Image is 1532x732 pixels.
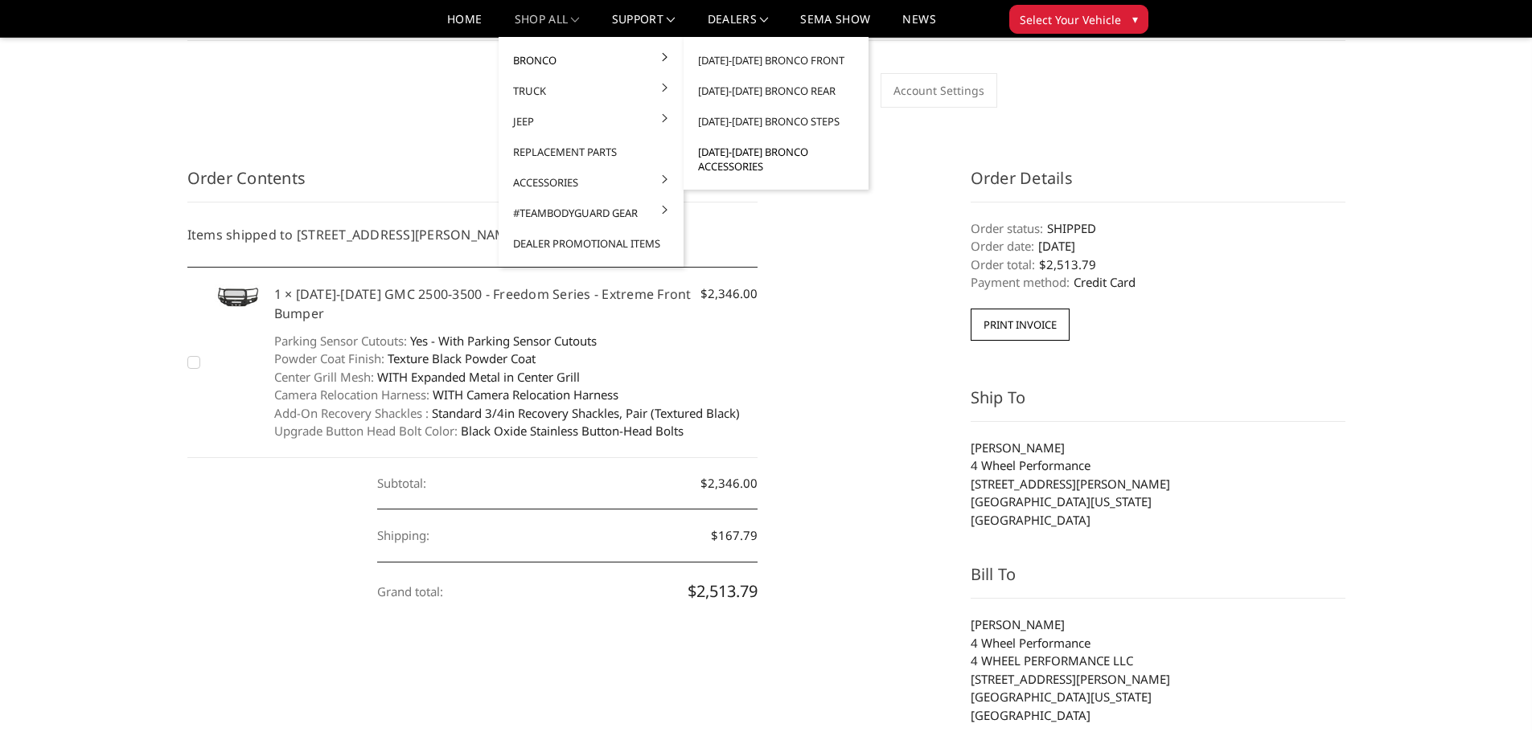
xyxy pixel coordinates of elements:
li: [GEOGRAPHIC_DATA] [971,511,1345,530]
dt: Order total: [971,256,1035,274]
dt: Powder Coat Finish: [274,350,384,368]
h5: 1 × [DATE]-[DATE] GMC 2500-3500 - Freedom Series - Extreme Front Bumper [274,284,758,323]
span: Select Your Vehicle [1020,11,1121,28]
dt: Order status: [971,219,1043,238]
a: [DATE]-[DATE] Bronco Front [690,45,862,76]
dt: Shipping: [377,509,429,562]
li: 4 WHEEL PERFORMANCE LLC [971,652,1345,670]
h3: Bill To [971,562,1345,599]
a: SEMA Show [800,14,870,37]
dd: Yes - With Parking Sensor Cutouts [274,332,758,350]
img: 2024-2025 GMC 2500-3500 - Freedom Series - Extreme Front Bumper [210,284,266,311]
dt: Upgrade Button Head Bolt Color: [274,422,458,440]
a: Home [447,14,482,37]
a: Dealer Promotional Items [505,228,677,259]
h3: Ship To [971,386,1345,422]
a: #TeamBodyguard Gear [505,198,677,228]
a: [DATE]-[DATE] Bronco Rear [690,76,862,106]
dt: Center Grill Mesh: [274,368,374,386]
a: shop all [515,14,580,37]
li: [GEOGRAPHIC_DATA] [971,706,1345,725]
dt: Payment method: [971,273,1070,292]
h3: Order Contents [187,166,758,202]
dd: SHIPPED [971,219,1345,238]
li: [PERSON_NAME] [971,439,1345,457]
button: Select Your Vehicle [1009,5,1148,34]
dd: Texture Black Powder Coat [274,350,758,368]
a: Jeep [505,106,677,137]
dd: $2,513.79 [971,256,1345,274]
a: Truck [505,76,677,106]
button: Print Invoice [971,309,1070,341]
a: [DATE]-[DATE] Bronco Steps [690,106,862,137]
li: 4 Wheel Performance [971,634,1345,652]
li: 4 Wheel Performance [971,456,1345,475]
dd: $2,346.00 [377,457,758,510]
h5: Items shipped to [STREET_ADDRESS][PERSON_NAME][US_STATE] [187,225,758,244]
dd: $167.79 [377,509,758,562]
a: [DATE]-[DATE] Bronco Accessories [690,137,862,182]
dd: [DATE] [971,237,1345,256]
iframe: Chat Widget [1452,655,1532,732]
li: [GEOGRAPHIC_DATA][US_STATE] [971,688,1345,706]
dt: Order date: [971,237,1034,256]
a: Support [612,14,676,37]
dd: $2,513.79 [377,562,758,620]
a: Bronco [505,45,677,76]
dd: Standard 3/4in Recovery Shackles, Pair (Textured Black) [274,404,758,423]
a: Dealers [708,14,769,37]
span: $2,346.00 [700,284,758,303]
span: ▾ [1132,10,1138,27]
a: Account Settings [881,73,997,108]
dt: Subtotal: [377,457,426,509]
dd: WITH Camera Relocation Harness [274,386,758,404]
li: [GEOGRAPHIC_DATA][US_STATE] [971,493,1345,511]
dd: WITH Expanded Metal in Center Grill [274,368,758,386]
dd: Credit Card [971,273,1345,292]
a: News [902,14,935,37]
li: [STREET_ADDRESS][PERSON_NAME] [971,475,1345,493]
li: [STREET_ADDRESS][PERSON_NAME] [971,670,1345,689]
h3: Order Details [971,166,1345,202]
dt: Parking Sensor Cutouts: [274,332,407,350]
a: Accessories [505,167,677,198]
a: Replacement Parts [505,137,677,167]
dt: Add-On Recovery Shackles : [274,404,429,423]
dt: Grand total: [377,566,443,618]
li: [PERSON_NAME] [971,615,1345,634]
dd: Black Oxide Stainless Button-Head Bolts [274,422,758,440]
dt: Camera Relocation Harness: [274,386,429,404]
